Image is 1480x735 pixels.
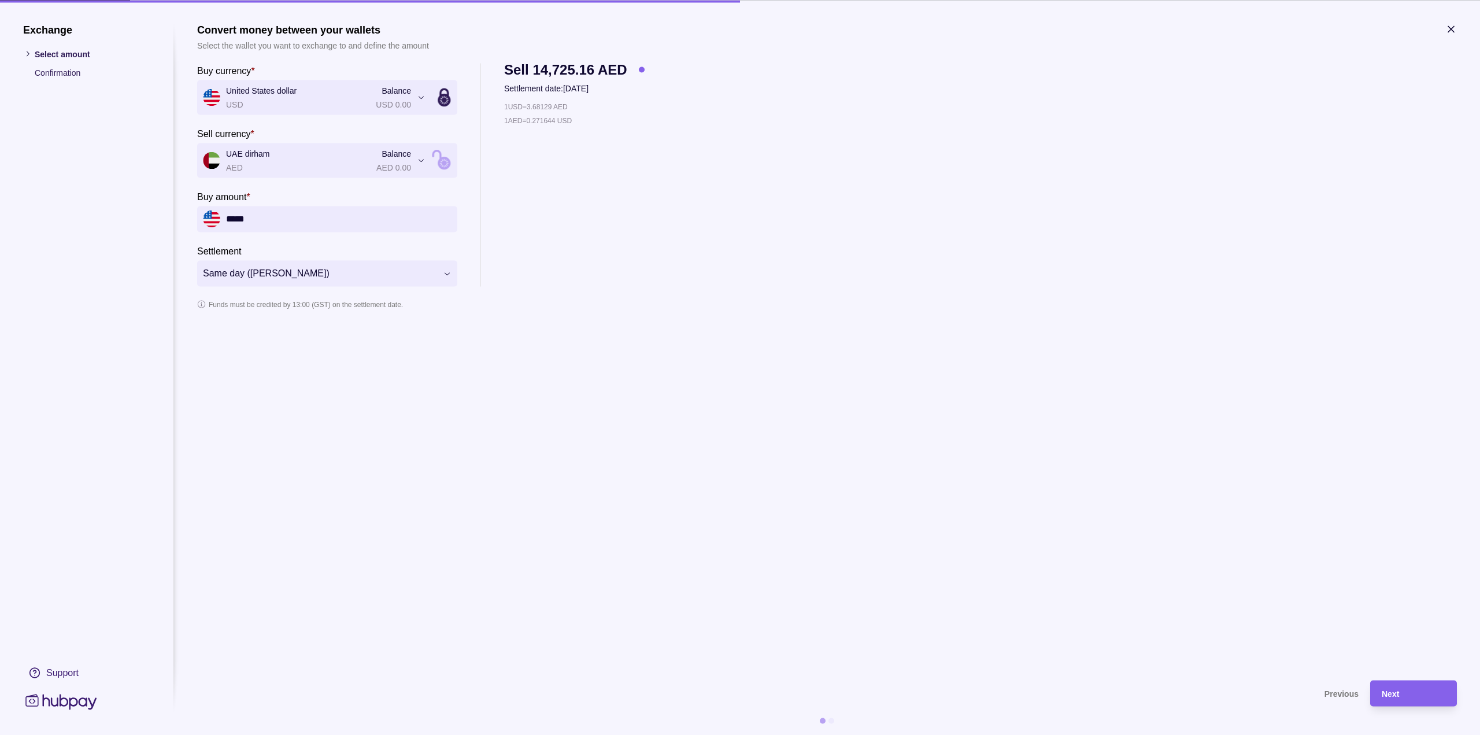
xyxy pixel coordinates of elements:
input: amount [226,206,452,232]
img: us [203,210,220,228]
label: Buy currency [197,63,255,77]
button: Previous [197,680,1359,706]
p: Select amount [35,47,150,60]
p: Settlement [197,246,241,256]
h1: Convert money between your wallets [197,23,429,36]
label: Settlement [197,243,241,257]
p: 1 AED = 0.271644 USD [504,114,572,127]
span: Previous [1324,689,1359,699]
div: Support [46,666,79,679]
label: Buy amount [197,189,250,203]
p: Select the wallet you want to exchange to and define the amount [197,39,429,51]
label: Sell currency [197,126,254,140]
p: Confirmation [35,66,150,79]
span: Next [1382,689,1399,699]
h1: Exchange [23,23,150,36]
p: 1 USD = 3.68129 AED [504,100,568,113]
p: Buy currency [197,65,251,75]
button: Next [1370,680,1457,706]
span: Sell 14,725.16 AED [504,63,627,76]
p: Sell currency [197,128,250,138]
a: Support [23,660,150,685]
p: Buy amount [197,191,246,201]
p: Funds must be credited by 13:00 (GST) on the settlement date. [209,298,403,311]
p: Settlement date: [DATE] [504,82,645,94]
